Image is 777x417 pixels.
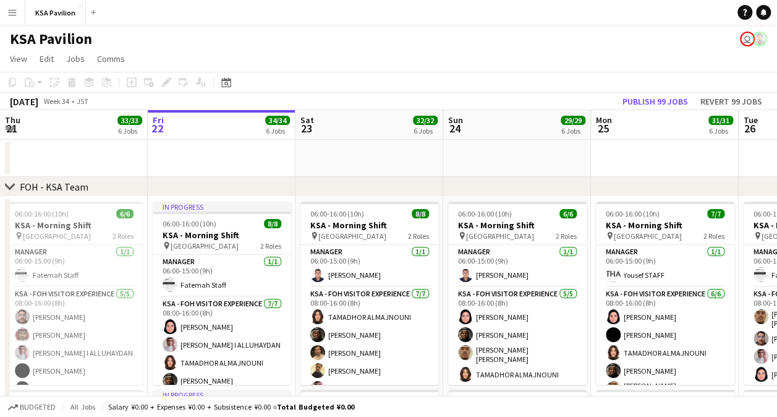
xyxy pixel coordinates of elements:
[116,209,134,218] span: 6/6
[414,126,437,135] div: 6 Jobs
[594,121,612,135] span: 25
[703,231,724,241] span: 2 Roles
[260,241,281,251] span: 2 Roles
[448,245,587,287] app-card-role: Manager1/106:00-15:00 (9h)[PERSON_NAME]
[742,121,758,135] span: 26
[5,220,143,231] h3: KSA - Morning Shift
[153,202,291,385] app-job-card: In progress06:00-16:00 (10h)8/8KSA - Morning Shift [GEOGRAPHIC_DATA]2 RolesManager1/106:00-15:00 ...
[61,51,90,67] a: Jobs
[20,181,88,193] div: FOH - KSA Team
[448,287,587,405] app-card-role: KSA - FOH Visitor Experience5/508:00-16:00 (8h)[PERSON_NAME][PERSON_NAME][PERSON_NAME] [PERSON_NA...
[412,209,429,218] span: 8/8
[446,121,463,135] span: 24
[113,231,134,241] span: 2 Roles
[153,230,291,241] h3: KSA - Morning Shift
[10,53,27,64] span: View
[35,51,59,67] a: Edit
[5,51,32,67] a: View
[709,126,732,135] div: 6 Jobs
[20,403,56,411] span: Budgeted
[171,241,239,251] span: [GEOGRAPHIC_DATA]
[596,202,734,385] app-job-card: 06:00-16:00 (10h)7/7KSA - Morning Shift [GEOGRAPHIC_DATA]2 RolesManager1/106:00-15:00 (9h)Yousef ...
[310,209,364,218] span: 06:00-16:00 (10h)
[708,116,733,125] span: 31/31
[97,53,125,64] span: Comms
[40,53,54,64] span: Edit
[466,231,534,241] span: [GEOGRAPHIC_DATA]
[300,220,439,231] h3: KSA - Morning Shift
[6,400,57,414] button: Budgeted
[740,32,755,46] app-user-avatar: Asami Saga
[559,209,577,218] span: 6/6
[153,255,291,297] app-card-role: Manager1/106:00-15:00 (9h)Fatemah Staff
[66,53,85,64] span: Jobs
[413,116,438,125] span: 32/32
[151,121,164,135] span: 22
[695,93,767,110] button: Revert 99 jobs
[68,402,98,411] span: All jobs
[614,231,682,241] span: [GEOGRAPHIC_DATA]
[266,126,289,135] div: 6 Jobs
[299,121,314,135] span: 23
[752,32,767,46] app-user-avatar: Abdulaziz Alshammari
[41,97,72,106] span: Week 34
[596,220,734,231] h3: KSA - Morning Shift
[10,95,38,108] div: [DATE]
[408,231,429,241] span: 2 Roles
[108,402,354,411] div: Salary ¥0.00 + Expenses ¥0.00 + Subsistence ¥0.00 =
[5,287,143,401] app-card-role: KSA - FOH Visitor Experience5/508:00-16:00 (8h)[PERSON_NAME][PERSON_NAME][PERSON_NAME] I ALLUHAYD...
[448,202,587,385] app-job-card: 06:00-16:00 (10h)6/6KSA - Morning Shift [GEOGRAPHIC_DATA]2 RolesManager1/106:00-15:00 (9h)[PERSON...
[277,402,354,411] span: Total Budgeted ¥0.00
[118,126,142,135] div: 6 Jobs
[77,97,88,106] div: JST
[596,114,612,126] span: Mon
[92,51,130,67] a: Comms
[15,209,69,218] span: 06:00-16:00 (10h)
[25,1,86,25] button: KSA Pavilion
[300,114,314,126] span: Sat
[744,114,758,126] span: Tue
[596,245,734,287] app-card-role: Manager1/106:00-15:00 (9h)Yousef STAFF
[318,231,386,241] span: [GEOGRAPHIC_DATA]
[556,231,577,241] span: 2 Roles
[5,114,20,126] span: Thu
[458,209,512,218] span: 06:00-16:00 (10h)
[153,114,164,126] span: Fri
[23,231,91,241] span: [GEOGRAPHIC_DATA]
[707,209,724,218] span: 7/7
[5,202,143,385] app-job-card: 06:00-16:00 (10h)6/6KSA - Morning Shift [GEOGRAPHIC_DATA]2 RolesManager1/106:00-15:00 (9h)Fatemah...
[300,245,439,287] app-card-role: Manager1/106:00-15:00 (9h)[PERSON_NAME]
[618,93,693,110] button: Publish 99 jobs
[561,116,585,125] span: 29/29
[448,114,463,126] span: Sun
[264,219,281,228] span: 8/8
[3,121,20,135] span: 21
[5,245,143,287] app-card-role: Manager1/106:00-15:00 (9h)Fatemah Staff
[300,202,439,385] app-job-card: 06:00-16:00 (10h)8/8KSA - Morning Shift [GEOGRAPHIC_DATA]2 RolesManager1/106:00-15:00 (9h)[PERSON...
[153,390,291,400] div: In progress
[153,202,291,212] div: In progress
[448,220,587,231] h3: KSA - Morning Shift
[265,116,290,125] span: 34/34
[163,219,216,228] span: 06:00-16:00 (10h)
[606,209,660,218] span: 06:00-16:00 (10h)
[117,116,142,125] span: 33/33
[561,126,585,135] div: 6 Jobs
[10,30,92,48] h1: KSA Pavilion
